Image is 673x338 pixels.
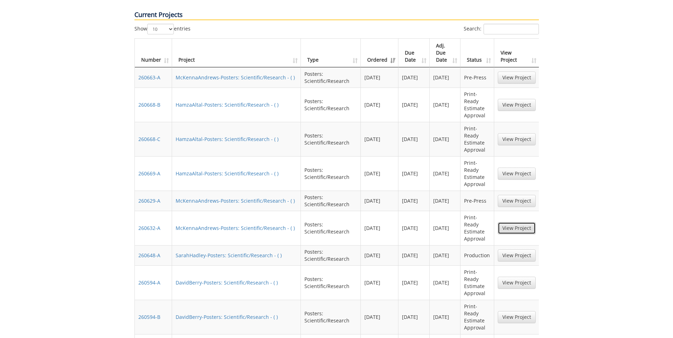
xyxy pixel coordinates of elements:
[138,279,160,286] a: 260594-A
[361,211,398,245] td: [DATE]
[135,39,172,67] th: Number: activate to sort column ascending
[301,39,361,67] th: Type: activate to sort column ascending
[134,24,191,34] label: Show entries
[498,311,536,323] a: View Project
[301,122,361,156] td: Posters: Scientific/Research
[498,133,536,145] a: View Project
[498,249,536,261] a: View Project
[430,245,461,265] td: [DATE]
[138,74,160,81] a: 260663-A
[361,265,398,300] td: [DATE]
[301,88,361,122] td: Posters: Scientific/Research
[498,72,536,84] a: View Project
[176,225,295,231] a: McKennaAndrews-Posters: Scientific/Research - ( )
[301,67,361,88] td: Posters: Scientific/Research
[430,265,461,300] td: [DATE]
[498,99,536,111] a: View Project
[398,211,430,245] td: [DATE]
[176,74,295,81] a: McKennaAndrews-Posters: Scientific/Research - ( )
[138,225,160,231] a: 260632-A
[498,168,536,180] a: View Project
[176,170,278,177] a: HamzaAltal-Posters: Scientific/Research - ( )
[498,195,536,207] a: View Project
[398,300,430,334] td: [DATE]
[361,156,398,191] td: [DATE]
[176,197,295,204] a: McKennaAndrews-Posters: Scientific/Research - ( )
[301,211,361,245] td: Posters: Scientific/Research
[361,39,398,67] th: Ordered: activate to sort column ascending
[176,314,278,320] a: DavidBerry-Posters: Scientific/Research - ( )
[138,136,160,142] a: 260668-C
[494,39,539,67] th: View Project: activate to sort column ascending
[498,277,536,289] a: View Project
[361,245,398,265] td: [DATE]
[464,24,539,34] label: Search:
[176,252,282,259] a: SarahHadley-Posters: Scientific/Research - ( )
[460,88,494,122] td: Print-Ready Estimate Approval
[301,245,361,265] td: Posters: Scientific/Research
[430,88,461,122] td: [DATE]
[460,191,494,211] td: Pre-Press
[398,265,430,300] td: [DATE]
[138,252,160,259] a: 260648-A
[460,122,494,156] td: Print-Ready Estimate Approval
[361,300,398,334] td: [DATE]
[430,211,461,245] td: [DATE]
[361,191,398,211] td: [DATE]
[361,67,398,88] td: [DATE]
[460,156,494,191] td: Print-Ready Estimate Approval
[398,245,430,265] td: [DATE]
[460,245,494,265] td: Production
[398,191,430,211] td: [DATE]
[430,156,461,191] td: [DATE]
[484,24,539,34] input: Search:
[430,122,461,156] td: [DATE]
[301,265,361,300] td: Posters: Scientific/Research
[460,67,494,88] td: Pre-Press
[138,314,160,320] a: 260594-B
[301,300,361,334] td: Posters: Scientific/Research
[361,88,398,122] td: [DATE]
[176,101,278,108] a: HamzaAltal-Posters: Scientific/Research - ( )
[460,265,494,300] td: Print-Ready Estimate Approval
[147,24,174,34] select: Showentries
[460,211,494,245] td: Print-Ready Estimate Approval
[301,191,361,211] td: Posters: Scientific/Research
[138,101,160,108] a: 260668-B
[172,39,301,67] th: Project: activate to sort column ascending
[134,10,539,20] p: Current Projects
[398,156,430,191] td: [DATE]
[138,170,160,177] a: 260669-A
[398,67,430,88] td: [DATE]
[138,197,160,204] a: 260629-A
[176,136,278,142] a: HamzaAltal-Posters: Scientific/Research - ( )
[361,122,398,156] td: [DATE]
[498,222,536,234] a: View Project
[398,39,430,67] th: Due Date: activate to sort column ascending
[430,39,461,67] th: Adj. Due Date: activate to sort column ascending
[430,300,461,334] td: [DATE]
[430,191,461,211] td: [DATE]
[430,67,461,88] td: [DATE]
[398,88,430,122] td: [DATE]
[460,39,494,67] th: Status: activate to sort column ascending
[398,122,430,156] td: [DATE]
[460,300,494,334] td: Print-Ready Estimate Approval
[176,279,278,286] a: DavidBerry-Posters: Scientific/Research - ( )
[301,156,361,191] td: Posters: Scientific/Research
